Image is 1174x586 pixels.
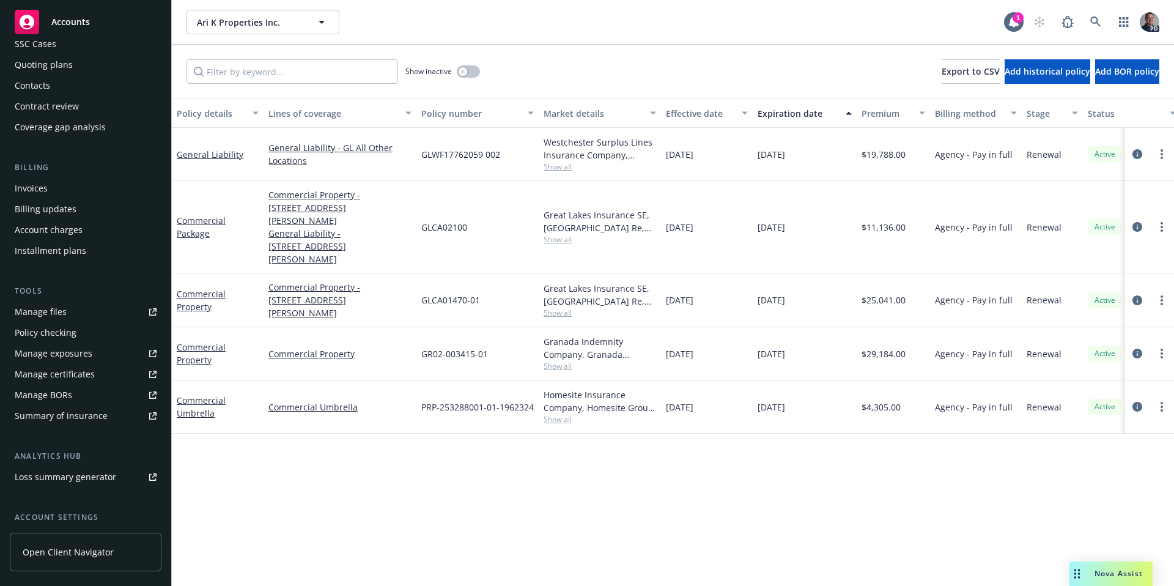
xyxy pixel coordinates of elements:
[1013,12,1024,23] div: 1
[1093,149,1117,160] span: Active
[544,282,656,308] div: Great Lakes Insurance SE, [GEOGRAPHIC_DATA] Re, Hinterland Insurance (fka FTP)
[1154,399,1169,414] a: more
[177,149,243,160] a: General Liability
[268,401,412,414] a: Commercial Umbrella
[1027,148,1061,161] span: Renewal
[421,347,488,360] span: GR02-003415-01
[942,59,1000,84] button: Export to CSV
[1095,568,1143,579] span: Nova Assist
[51,17,90,27] span: Accounts
[15,323,76,343] div: Policy checking
[10,55,161,75] a: Quoting plans
[23,546,114,558] span: Open Client Navigator
[10,220,161,240] a: Account charges
[1027,107,1065,120] div: Stage
[268,188,412,227] a: Commercial Property - [STREET_ADDRESS][PERSON_NAME]
[753,98,857,128] button: Expiration date
[666,221,693,234] span: [DATE]
[544,414,656,425] span: Show all
[666,401,693,414] span: [DATE]
[1027,347,1061,360] span: Renewal
[15,55,73,75] div: Quoting plans
[1130,220,1145,234] a: circleInformation
[1069,562,1085,586] div: Drag to move
[1154,293,1169,308] a: more
[177,288,226,313] a: Commercial Property
[10,511,161,524] div: Account settings
[10,34,161,54] a: SSC Cases
[15,467,116,487] div: Loss summary generator
[10,5,161,39] a: Accounts
[15,406,108,426] div: Summary of insurance
[1027,401,1061,414] span: Renewal
[1005,65,1090,77] span: Add historical policy
[666,294,693,306] span: [DATE]
[666,148,693,161] span: [DATE]
[416,98,539,128] button: Policy number
[862,107,912,120] div: Premium
[1093,295,1117,306] span: Active
[264,98,416,128] button: Lines of coverage
[268,107,398,120] div: Lines of coverage
[1154,147,1169,161] a: more
[539,98,661,128] button: Market details
[1027,294,1061,306] span: Renewal
[1130,399,1145,414] a: circleInformation
[15,241,86,261] div: Installment plans
[15,385,72,405] div: Manage BORs
[10,344,161,363] a: Manage exposures
[544,107,643,120] div: Market details
[421,294,480,306] span: GLCA01470-01
[10,76,161,95] a: Contacts
[935,294,1013,306] span: Agency - Pay in full
[421,107,520,120] div: Policy number
[268,281,412,319] a: Commercial Property - [STREET_ADDRESS][PERSON_NAME]
[177,395,226,419] a: Commercial Umbrella
[1022,98,1083,128] button: Stage
[1088,107,1162,120] div: Status
[935,107,1003,120] div: Billing method
[15,34,56,54] div: SSC Cases
[862,401,901,414] span: $4,305.00
[1055,10,1080,34] a: Report a Bug
[186,10,339,34] button: Ari K Properties Inc.
[177,341,226,366] a: Commercial Property
[15,179,48,198] div: Invoices
[10,450,161,462] div: Analytics hub
[544,335,656,361] div: Granada Indemnity Company, Granada Indemnity Company, Core Programs
[10,161,161,174] div: Billing
[15,199,76,219] div: Billing updates
[857,98,930,128] button: Premium
[935,401,1013,414] span: Agency - Pay in full
[544,361,656,371] span: Show all
[15,97,79,116] div: Contract review
[421,221,467,234] span: GLCA02100
[10,241,161,261] a: Installment plans
[935,148,1013,161] span: Agency - Pay in full
[862,148,906,161] span: $19,788.00
[1095,59,1159,84] button: Add BOR policy
[1084,10,1108,34] a: Search
[15,76,50,95] div: Contacts
[268,347,412,360] a: Commercial Property
[1027,221,1061,234] span: Renewal
[268,141,412,167] a: General Liability - GL All Other Locations
[758,294,785,306] span: [DATE]
[15,302,67,322] div: Manage files
[15,344,92,363] div: Manage exposures
[930,98,1022,128] button: Billing method
[1112,10,1136,34] a: Switch app
[10,117,161,137] a: Coverage gap analysis
[758,401,785,414] span: [DATE]
[1093,401,1117,412] span: Active
[177,107,245,120] div: Policy details
[758,148,785,161] span: [DATE]
[15,117,106,137] div: Coverage gap analysis
[10,406,161,426] a: Summary of insurance
[177,215,226,239] a: Commercial Package
[1130,346,1145,361] a: circleInformation
[405,66,452,76] span: Show inactive
[544,136,656,161] div: Westchester Surplus Lines Insurance Company, Chubb Group, RT Specialty Insurance Services, LLC (R...
[1095,65,1159,77] span: Add BOR policy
